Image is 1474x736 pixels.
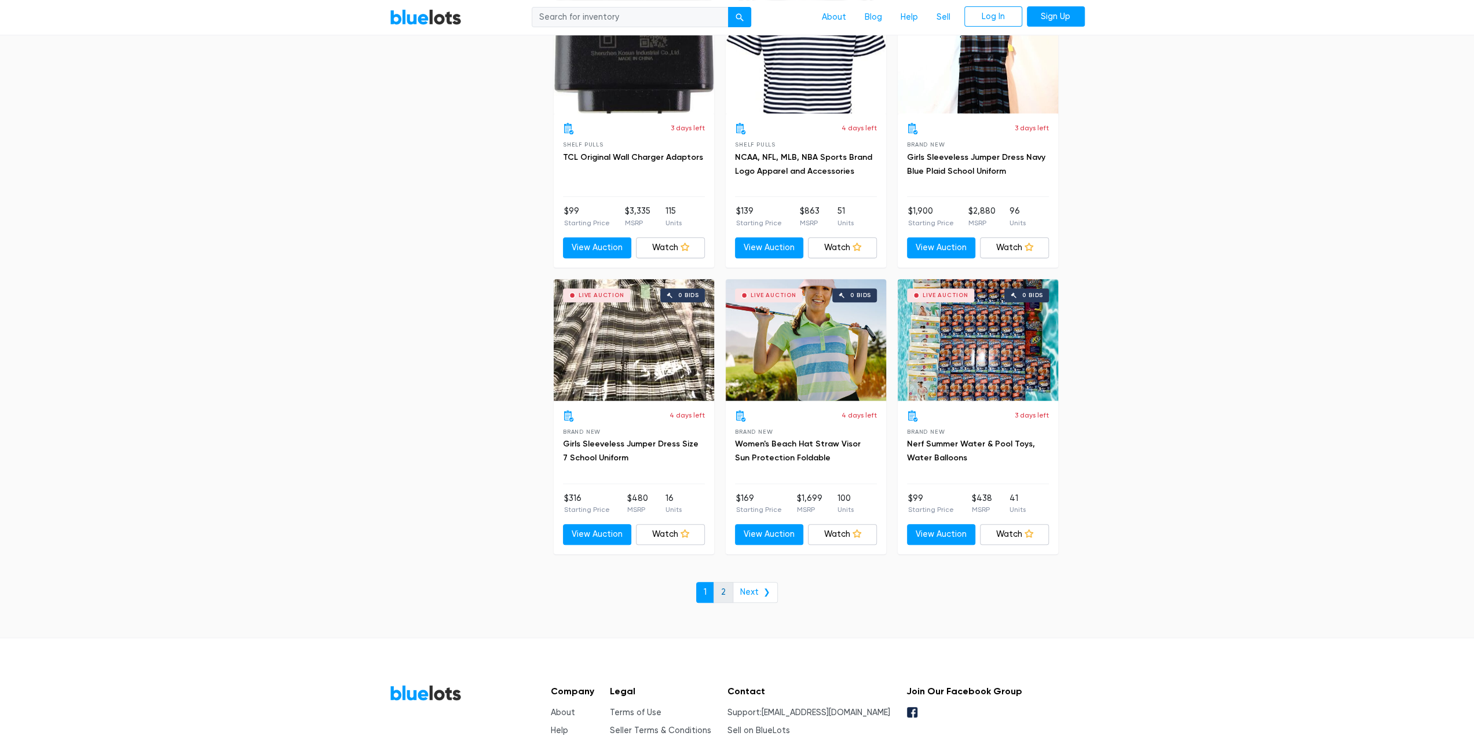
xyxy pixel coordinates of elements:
[850,292,871,298] div: 0 bids
[551,708,575,717] a: About
[968,205,995,228] li: $2,880
[733,582,778,603] a: Next ❯
[1015,123,1049,133] p: 3 days left
[727,706,890,719] li: Support:
[735,141,776,148] span: Shelf Pulls
[564,205,610,228] li: $99
[837,504,854,515] p: Units
[808,524,877,545] a: Watch
[665,218,682,228] p: Units
[551,726,568,735] a: Help
[625,218,650,228] p: MSRP
[532,7,729,28] input: Search for inventory
[813,6,855,28] a: About
[907,524,976,545] a: View Auction
[696,582,714,603] a: 1
[980,237,1049,258] a: Watch
[714,582,733,603] a: 2
[564,218,610,228] p: Starting Price
[808,237,877,258] a: Watch
[735,524,804,545] a: View Auction
[797,504,822,515] p: MSRP
[907,152,1045,176] a: Girls Sleeveless Jumper Dress Navy Blue Plaid School Uniform
[678,292,699,298] div: 0 bids
[907,439,1035,463] a: Nerf Summer Water & Pool Toys, Water Balloons
[736,218,782,228] p: Starting Price
[964,6,1022,27] a: Log In
[800,218,820,228] p: MSRP
[665,205,682,228] li: 115
[736,504,782,515] p: Starting Price
[636,524,705,545] a: Watch
[908,504,954,515] p: Starting Price
[563,524,632,545] a: View Auction
[665,504,682,515] p: Units
[762,708,890,717] a: [EMAIL_ADDRESS][DOMAIN_NAME]
[671,123,705,133] p: 3 days left
[563,237,632,258] a: View Auction
[579,292,624,298] div: Live Auction
[797,492,822,515] li: $1,699
[842,410,877,420] p: 4 days left
[1027,6,1085,27] a: Sign Up
[980,524,1049,545] a: Watch
[908,492,954,515] li: $99
[837,205,854,228] li: 51
[636,237,705,258] a: Watch
[1015,410,1049,420] p: 3 days left
[627,492,648,515] li: $480
[891,6,927,28] a: Help
[898,279,1058,401] a: Live Auction 0 bids
[751,292,796,298] div: Live Auction
[554,279,714,401] a: Live Auction 0 bids
[727,726,790,735] a: Sell on BlueLots
[735,237,804,258] a: View Auction
[855,6,891,28] a: Blog
[927,6,960,28] a: Sell
[907,141,945,148] span: Brand New
[610,708,661,717] a: Terms of Use
[907,429,945,435] span: Brand New
[800,205,820,228] li: $863
[670,410,705,420] p: 4 days left
[971,504,992,515] p: MSRP
[837,492,854,515] li: 100
[907,237,976,258] a: View Auction
[908,205,954,228] li: $1,900
[735,152,872,176] a: NCAA, NFL, MLB, NBA Sports Brand Logo Apparel and Accessories
[390,9,462,25] a: BlueLots
[563,152,703,162] a: TCL Original Wall Charger Adaptors
[736,205,782,228] li: $139
[564,504,610,515] p: Starting Price
[627,504,648,515] p: MSRP
[551,686,594,697] h5: Company
[837,218,854,228] p: Units
[563,439,698,463] a: Girls Sleeveless Jumper Dress Size 7 School Uniform
[625,205,650,228] li: $3,335
[908,218,954,228] p: Starting Price
[610,726,711,735] a: Seller Terms & Conditions
[390,684,462,701] a: BlueLots
[736,492,782,515] li: $169
[726,279,886,401] a: Live Auction 0 bids
[968,218,995,228] p: MSRP
[735,439,861,463] a: Women's Beach Hat Straw Visor Sun Protection Foldable
[923,292,968,298] div: Live Auction
[563,141,604,148] span: Shelf Pulls
[1010,205,1026,228] li: 96
[735,429,773,435] span: Brand New
[1022,292,1043,298] div: 0 bids
[906,686,1022,697] h5: Join Our Facebook Group
[842,123,877,133] p: 4 days left
[563,429,601,435] span: Brand New
[665,492,682,515] li: 16
[727,686,890,697] h5: Contact
[1010,492,1026,515] li: 41
[971,492,992,515] li: $438
[1010,218,1026,228] p: Units
[1010,504,1026,515] p: Units
[610,686,711,697] h5: Legal
[564,492,610,515] li: $316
